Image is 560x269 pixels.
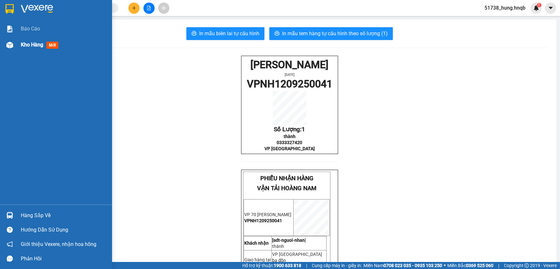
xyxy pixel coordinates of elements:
[274,263,301,268] strong: 1900 633 818
[274,31,280,37] span: printer
[257,185,316,192] span: VẬN TẢI HOÀNG NAM
[274,126,305,133] span: Số Lượng:
[132,6,136,10] span: plus
[147,6,151,10] span: file-add
[447,262,493,269] span: Miền Bắc
[21,25,40,33] span: Báo cáo
[244,240,269,246] strong: Khách nhận
[272,258,315,268] span: ba đồn [GEOGRAPHIC_DATA]
[250,59,329,71] span: [PERSON_NAME]
[545,3,556,14] button: caret-down
[264,146,315,151] span: VP [GEOGRAPHIC_DATA]
[285,73,295,77] span: [DATE]
[498,262,499,269] span: |
[537,3,541,7] sup: 1
[43,16,53,20] span: [DATE]
[479,4,531,12] span: 51738_hung.hnqb
[444,264,446,267] span: ⚪️
[6,42,13,48] img: warehouse-icon
[272,238,306,243] span: ]
[363,262,442,269] span: Miền Nam
[161,6,166,10] span: aim
[7,256,13,262] span: message
[46,42,58,49] span: mới
[272,252,322,257] span: VP [GEOGRAPHIC_DATA]
[269,27,393,40] button: printerIn mẫu tem hàng tự cấu hình theo số lượng (1)
[538,3,540,7] span: 1
[143,3,155,14] button: file-add
[247,78,332,90] span: VPNH1209250041
[191,31,197,37] span: printer
[244,218,282,223] span: VPNH1209250041
[199,29,259,37] span: In mẫu biên lai tự cấu hình
[272,238,305,243] strong: [sdt-nguoi-nhan
[21,240,96,248] span: Giới thiệu Vexere, nhận hoa hồng
[384,263,442,268] strong: 0708 023 035 - 0935 103 250
[21,211,107,220] div: Hàng sắp về
[7,227,13,233] span: question-circle
[548,5,554,11] span: caret-down
[5,4,14,14] img: logo-vxr
[533,5,539,11] img: icon-new-feature
[244,212,291,217] span: VP 70 [PERSON_NAME]
[312,262,362,269] span: Cung cấp máy in - giấy in:
[302,126,305,133] span: 1
[186,27,264,40] button: printerIn mẫu biên lai tự cấu hình
[284,134,296,139] span: thành
[158,3,169,14] button: aim
[272,244,284,249] span: thành
[7,241,13,247] span: notification
[524,263,529,268] span: copyright
[282,29,388,37] span: In mẫu tem hàng tự cấu hình theo số lượng (1)
[242,262,301,269] span: Hỗ trợ kỹ thuật:
[277,140,302,145] span: 0333327420
[21,42,43,48] span: Kho hàng
[128,3,140,14] button: plus
[260,175,313,182] span: PHIẾU NHẬN HÀNG
[6,26,13,32] img: solution-icon
[5,21,91,33] span: VPNH1209250041
[21,225,107,235] div: Hướng dẫn sử dụng
[6,212,13,219] img: warehouse-icon
[21,254,107,264] div: Phản hồi
[306,262,307,269] span: |
[466,263,493,268] strong: 0369 525 060
[9,3,87,15] span: [PERSON_NAME]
